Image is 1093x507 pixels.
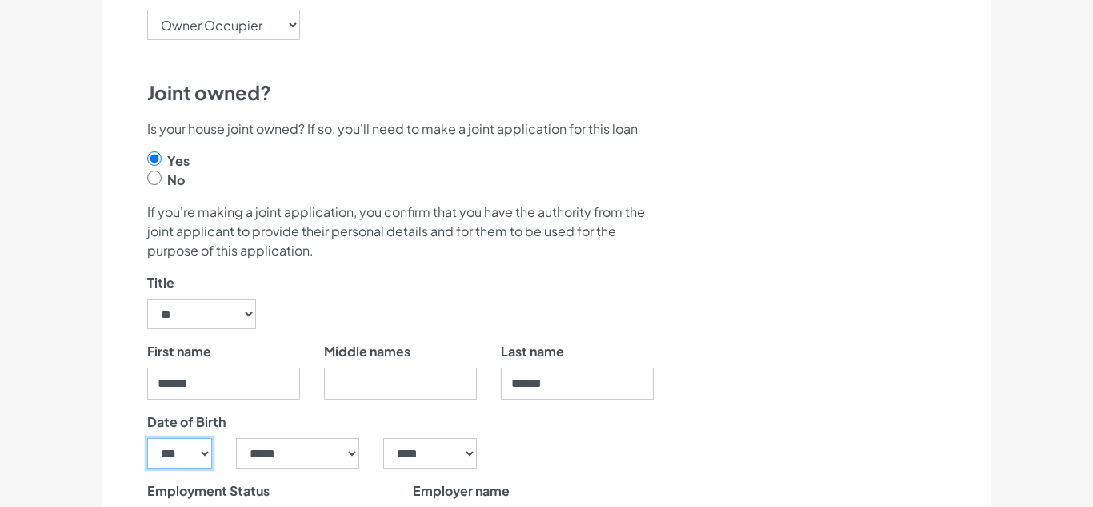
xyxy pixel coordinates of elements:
label: Last name [501,342,564,361]
label: Yes [167,151,190,171]
label: No [167,171,185,190]
p: If you're making a joint application, you confirm that you have the authority from the joint appl... [147,203,654,260]
label: Employment Status [147,481,270,501]
label: Middle names [324,342,410,361]
h4: Joint owned? [147,79,654,107]
p: Is your house joint owned? If so, you'll need to make a joint application for this loan [147,119,654,139]
label: Date of Birth [147,412,226,432]
label: First name [147,342,211,361]
label: Employer name [413,481,510,501]
label: Title [147,273,174,292]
